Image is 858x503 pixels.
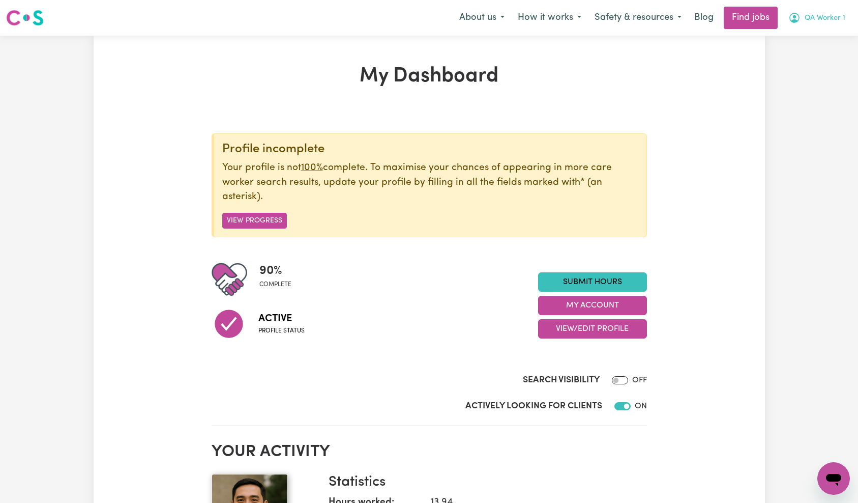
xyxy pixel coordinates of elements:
span: 90 % [259,262,291,280]
button: View Progress [222,213,287,229]
button: How it works [511,7,588,29]
button: View/Edit Profile [538,319,647,339]
span: complete [259,280,291,289]
h1: My Dashboard [212,64,647,89]
div: Profile incomplete [222,142,638,157]
u: 100% [301,163,323,173]
button: My Account [538,296,647,315]
span: OFF [632,376,647,384]
span: QA Worker 1 [805,13,845,24]
span: Profile status [258,326,305,336]
label: Actively Looking for Clients [465,400,602,413]
span: Active [258,311,305,326]
button: About us [453,7,511,29]
label: Search Visibility [523,374,600,387]
button: My Account [782,7,852,29]
h2: Your activity [212,442,647,462]
p: Your profile is not complete. To maximise your chances of appearing in more care worker search re... [222,161,638,205]
div: Profile completeness: 90% [259,262,300,297]
a: Careseekers logo [6,6,44,30]
span: ON [635,402,647,410]
a: Blog [688,7,720,29]
img: Careseekers logo [6,9,44,27]
button: Safety & resources [588,7,688,29]
h3: Statistics [329,474,639,491]
iframe: Button to launch messaging window [817,462,850,495]
a: Submit Hours [538,272,647,292]
a: Find jobs [724,7,778,29]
